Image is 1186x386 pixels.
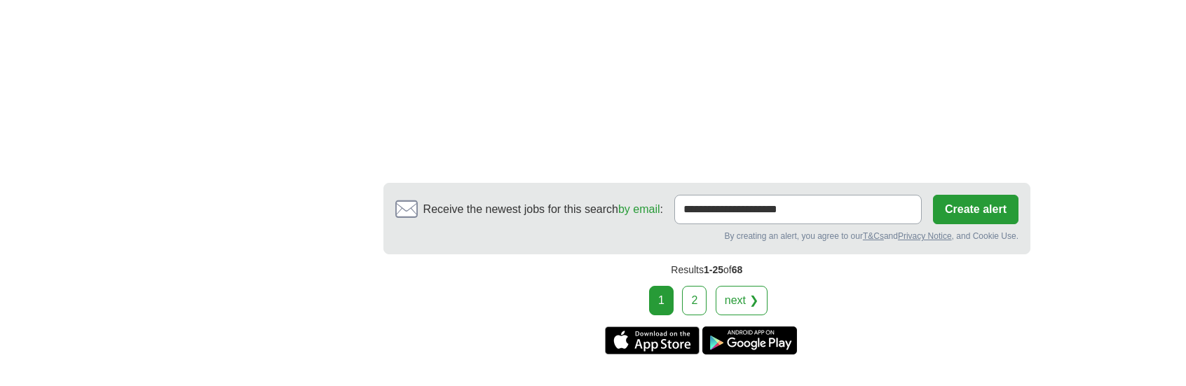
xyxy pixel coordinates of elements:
[702,326,797,354] a: Get the Android app
[933,195,1018,224] button: Create alert
[605,326,700,354] a: Get the iPhone app
[863,231,884,241] a: T&Cs
[732,264,743,275] span: 68
[423,201,663,218] span: Receive the newest jobs for this search :
[704,264,723,275] span: 1-25
[716,286,768,315] a: next ❯
[649,286,674,315] div: 1
[898,231,952,241] a: Privacy Notice
[618,203,660,215] a: by email
[383,254,1030,286] div: Results of
[682,286,707,315] a: 2
[395,230,1018,242] div: By creating an alert, you agree to our and , and Cookie Use.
